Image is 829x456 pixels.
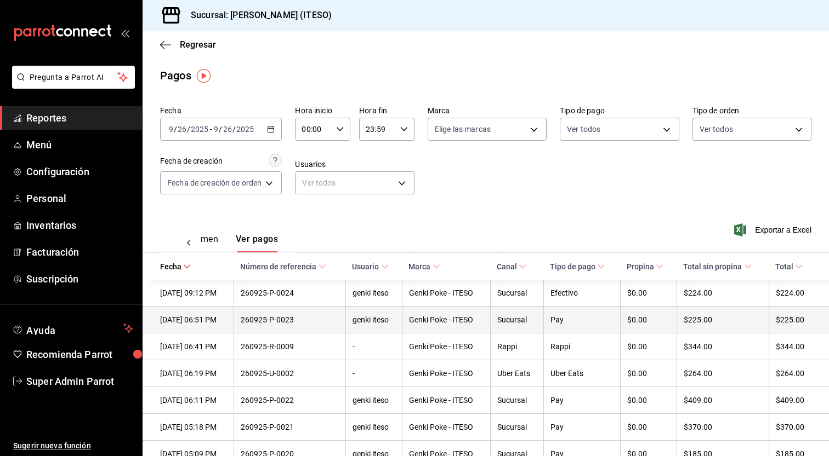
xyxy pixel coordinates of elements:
div: - [353,342,395,351]
div: [DATE] 06:19 PM [160,369,227,378]
div: Pay [550,423,614,431]
span: Total sin propina [683,262,751,271]
button: Pregunta a Parrot AI [12,66,135,89]
span: / [174,125,177,134]
button: open_drawer_menu [121,28,129,37]
div: Genki Poke - ITESO [409,423,484,431]
div: [DATE] 06:51 PM [160,315,227,324]
span: Personal [26,191,133,206]
div: Ver todos [295,171,414,194]
span: / [187,125,190,134]
a: Pregunta a Parrot AI [8,79,135,91]
span: Ver todos [700,124,733,135]
div: Genki Poke - ITESO [409,396,484,405]
div: Sucursal [497,288,536,297]
span: - [210,125,212,134]
div: $344.00 [776,342,811,351]
div: 260925-R-0009 [241,342,339,351]
div: Rappi [550,342,614,351]
div: $344.00 [684,342,762,351]
span: Número de referencia [240,262,326,271]
h3: Sucursal: [PERSON_NAME] (ITESO) [182,9,332,22]
span: Marca [408,262,440,271]
div: $0.00 [627,288,670,297]
span: Sugerir nueva función [13,440,133,452]
div: $0.00 [627,396,670,405]
span: Usuario [352,262,388,271]
label: Hora fin [359,107,414,114]
span: Fecha de creación de orden [167,177,262,188]
div: [DATE] 05:18 PM [160,423,227,431]
div: 260925-U-0002 [241,369,339,378]
span: Menú [26,137,133,152]
span: Ver todos [567,124,600,135]
div: $225.00 [776,315,811,324]
label: Tipo de orden [692,107,811,114]
div: [DATE] 09:12 PM [160,288,227,297]
div: Pay [550,396,614,405]
span: Propina [627,262,663,271]
span: Total [775,262,803,271]
div: Sucursal [497,315,536,324]
span: Super Admin Parrot [26,374,133,389]
div: Genki Poke - ITESO [409,315,484,324]
div: Pagos [160,67,191,84]
span: / [232,125,236,134]
div: genki iteso [353,423,395,431]
span: Exportar a Excel [736,223,811,236]
span: / [219,125,222,134]
div: navigation tabs [167,234,245,252]
label: Usuarios [295,160,414,168]
div: $0.00 [627,342,670,351]
div: 260925-P-0022 [241,396,339,405]
div: Sucursal [497,396,536,405]
label: Fecha [160,107,282,114]
span: Facturación [26,245,133,259]
div: Efectivo [550,288,614,297]
div: $409.00 [684,396,762,405]
div: genki iteso [353,288,395,297]
div: $0.00 [627,423,670,431]
div: $0.00 [627,315,670,324]
div: 260925-P-0023 [241,315,339,324]
span: Reportes [26,111,133,125]
span: Pregunta a Parrot AI [30,72,118,83]
div: $264.00 [684,369,762,378]
img: Tooltip marker [197,69,211,83]
input: -- [177,125,187,134]
div: $409.00 [776,396,811,405]
input: ---- [236,125,254,134]
div: Genki Poke - ITESO [409,288,484,297]
div: $225.00 [684,315,762,324]
input: -- [168,125,174,134]
label: Marca [428,107,547,114]
div: [DATE] 06:41 PM [160,342,227,351]
span: Tipo de pago [550,262,605,271]
span: Suscripción [26,272,133,286]
button: Ver pagos [236,234,278,252]
span: Regresar [180,39,216,50]
div: $370.00 [776,423,811,431]
div: $370.00 [684,423,762,431]
input: -- [213,125,219,134]
div: Uber Eats [497,369,536,378]
label: Hora inicio [295,107,350,114]
label: Tipo de pago [560,107,679,114]
div: Uber Eats [550,369,614,378]
div: $0.00 [627,369,670,378]
span: Recomienda Parrot [26,347,133,362]
button: Regresar [160,39,216,50]
div: Sucursal [497,423,536,431]
div: genki iteso [353,396,395,405]
span: Elige las marcas [435,124,491,135]
span: Canal [497,262,526,271]
input: ---- [190,125,209,134]
div: - [353,369,395,378]
span: Configuración [26,164,133,179]
div: $224.00 [684,288,762,297]
div: $264.00 [776,369,811,378]
div: genki iteso [353,315,395,324]
div: Fecha de creación [160,155,223,167]
div: Rappi [497,342,536,351]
